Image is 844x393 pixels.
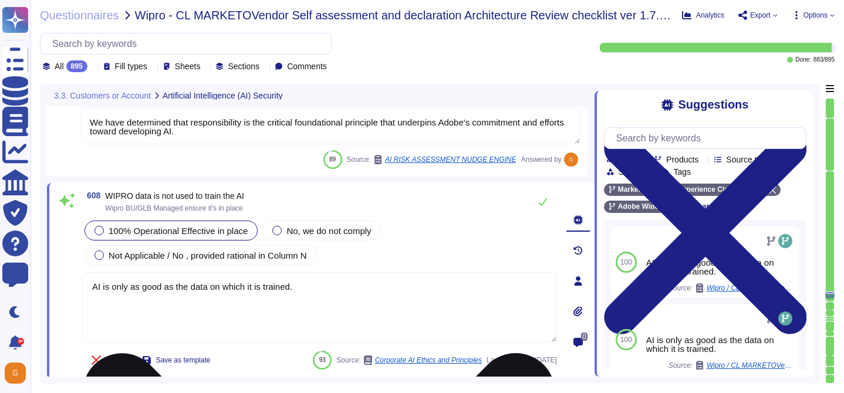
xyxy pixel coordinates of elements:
span: No, we do not comply [286,226,371,236]
textarea: We have determined that responsibility is the critical foundational principle that underpins Adob... [80,108,580,144]
span: Not Applicable / No , provided rational in Column N [109,250,307,260]
img: user [564,153,578,167]
span: All [55,62,64,70]
span: 100 [620,336,632,343]
span: 3.3. Customers or Account [54,92,151,100]
span: Done: [795,57,811,63]
span: 100 [620,259,632,266]
span: AI RISK ASSESSMENT NUDGE ENGINE [385,156,516,163]
span: 93 [319,357,326,363]
span: 883 / 895 [813,57,835,63]
span: Source: [347,155,516,164]
span: Answered by [521,156,561,163]
div: 895 [66,60,87,72]
button: Analytics [682,11,724,20]
span: 608 [82,191,100,199]
span: 89 [329,156,336,162]
img: user [5,362,26,384]
span: 0 [581,333,588,341]
span: Questionnaires [40,9,119,21]
span: Sheets [175,62,201,70]
input: Search by keywords [610,128,806,148]
button: user [2,360,34,386]
span: Fill types [115,62,147,70]
span: WIPRO data is not used to train the AI [105,191,244,201]
span: 100% Operational Effective in place [109,226,248,236]
span: Sections [228,62,259,70]
textarea: AI is only as good as the data on which it is trained. [82,272,557,343]
span: Options [804,12,828,19]
span: Wipro BU/GLB Managed ensure it's in place [105,204,242,212]
span: Export [750,12,771,19]
span: Artificial Intelligence (AI) Security [163,92,283,100]
input: Search by keywords [46,33,331,54]
span: Comments [287,62,327,70]
span: Wipro - CL MARKETOVendor Self assessment and declaration Architecture Review checklist ver 1.7.9 ... [135,9,673,21]
span: Analytics [696,12,724,19]
div: 9+ [17,338,24,345]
